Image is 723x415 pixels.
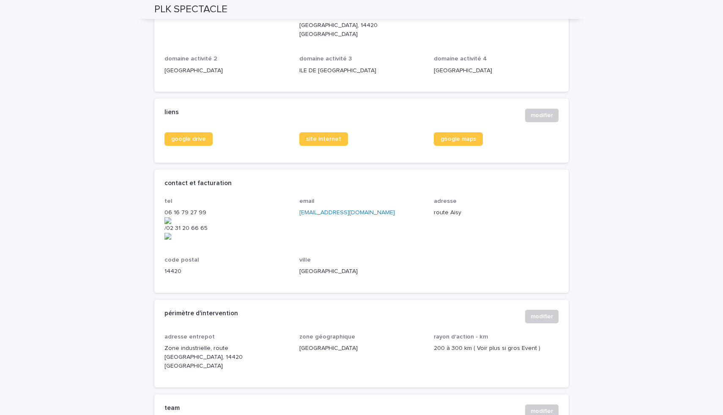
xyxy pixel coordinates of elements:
[164,66,289,75] p: [GEOGRAPHIC_DATA]
[299,257,311,263] span: ville
[164,208,289,240] p: /
[171,136,206,142] span: google drive
[164,217,289,224] img: actions-icon.png
[434,208,559,217] p: route Aisy
[299,66,424,75] p: ILE DE [GEOGRAPHIC_DATA]
[299,12,424,38] p: Zone industrielle, route [GEOGRAPHIC_DATA], 14420 [GEOGRAPHIC_DATA]
[164,267,289,276] p: 14420
[164,257,199,263] span: code postal
[164,404,180,412] h2: team
[154,3,227,16] h2: PLK SPECTACLE
[164,180,232,187] h2: contact et facturation
[164,56,217,62] span: domaine activité 2
[525,310,559,323] button: modifier
[164,233,289,240] img: actions-icon.png
[434,66,559,75] p: [GEOGRAPHIC_DATA]
[434,132,483,146] a: google maps
[164,344,289,370] p: Zone industrielle, route [GEOGRAPHIC_DATA], 14420 [GEOGRAPHIC_DATA]
[306,136,341,142] span: site internet
[299,267,424,276] p: [GEOGRAPHIC_DATA]
[299,344,424,353] p: [GEOGRAPHIC_DATA]
[531,312,553,321] span: modifier
[299,334,355,340] span: zone géographique
[434,198,457,204] span: adresse
[166,225,208,231] onoff-telecom-ce-phone-number-wrapper: 02 31 20 66 65
[531,111,553,120] span: modifier
[164,132,213,146] a: google drive
[164,334,215,340] span: adresse entrepot
[299,132,348,146] a: site internet
[525,109,559,122] button: modifier
[299,56,352,62] span: domaine activité 3
[434,334,488,340] span: rayon d'action - km
[299,198,315,204] span: email
[164,109,179,116] h2: liens
[441,136,476,142] span: google maps
[164,210,206,216] onoff-telecom-ce-phone-number-wrapper: 06 16 79 27 99
[434,344,559,353] p: 200 à 300 km ( Voir plus si gros Event )
[434,56,487,62] span: domaine activité 4
[164,310,238,317] h2: périmètre d'intervention
[164,198,173,204] span: tel
[299,210,395,216] a: [EMAIL_ADDRESS][DOMAIN_NAME]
